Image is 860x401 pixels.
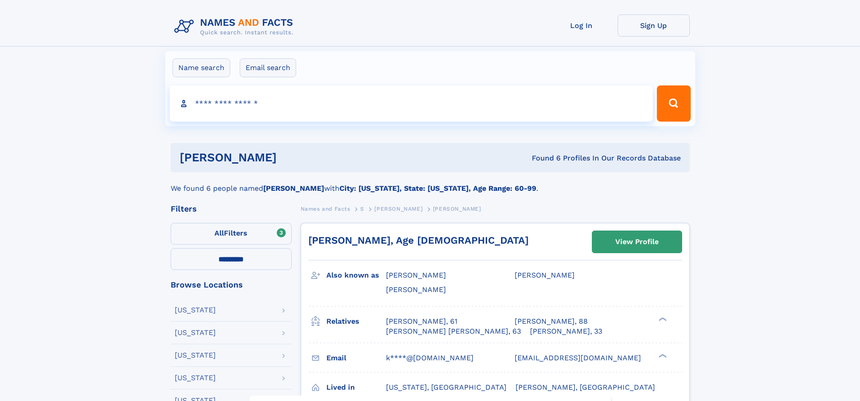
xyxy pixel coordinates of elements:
[618,14,690,37] a: Sign Up
[374,203,423,214] a: [PERSON_NAME]
[308,235,529,246] a: [PERSON_NAME], Age [DEMOGRAPHIC_DATA]
[516,383,655,392] span: [PERSON_NAME], [GEOGRAPHIC_DATA]
[545,14,618,37] a: Log In
[515,316,588,326] a: [PERSON_NAME], 88
[386,326,521,336] a: [PERSON_NAME] [PERSON_NAME], 63
[326,380,386,395] h3: Lived in
[339,184,536,193] b: City: [US_STATE], State: [US_STATE], Age Range: 60-99
[656,316,667,322] div: ❯
[180,152,404,163] h1: [PERSON_NAME]
[615,231,659,252] div: View Profile
[175,374,216,382] div: [US_STATE]
[386,285,446,294] span: [PERSON_NAME]
[374,206,423,212] span: [PERSON_NAME]
[656,353,667,359] div: ❯
[175,329,216,336] div: [US_STATE]
[530,326,602,336] a: [PERSON_NAME], 33
[326,314,386,329] h3: Relatives
[433,206,481,212] span: [PERSON_NAME]
[326,268,386,283] h3: Also known as
[171,14,301,39] img: Logo Names and Facts
[175,352,216,359] div: [US_STATE]
[263,184,324,193] b: [PERSON_NAME]
[171,205,292,213] div: Filters
[172,58,230,77] label: Name search
[214,229,224,237] span: All
[360,206,364,212] span: S
[171,172,690,194] div: We found 6 people named with .
[386,271,446,279] span: [PERSON_NAME]
[170,85,653,122] input: search input
[301,203,350,214] a: Names and Facts
[515,271,575,279] span: [PERSON_NAME]
[386,316,457,326] a: [PERSON_NAME], 61
[386,383,507,392] span: [US_STATE], [GEOGRAPHIC_DATA]
[592,231,682,253] a: View Profile
[515,354,641,362] span: [EMAIL_ADDRESS][DOMAIN_NAME]
[404,153,681,163] div: Found 6 Profiles In Our Records Database
[657,85,690,122] button: Search Button
[240,58,296,77] label: Email search
[171,281,292,289] div: Browse Locations
[175,307,216,314] div: [US_STATE]
[360,203,364,214] a: S
[171,223,292,245] label: Filters
[326,350,386,366] h3: Email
